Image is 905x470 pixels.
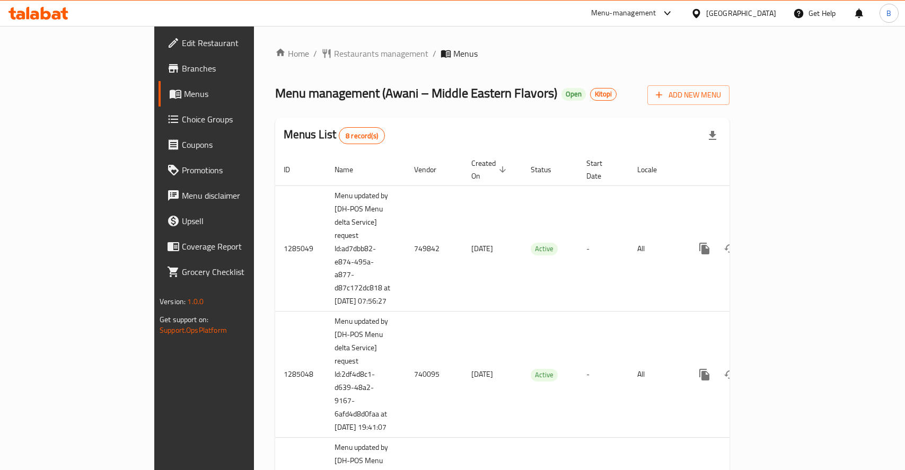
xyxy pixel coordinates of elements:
[326,185,406,312] td: Menu updated by [DH-POS Menu delta Service] request Id:ad7dbb82-e874-495a-a877-d87c172dc818 at [D...
[182,37,297,49] span: Edit Restaurant
[561,90,586,99] span: Open
[159,234,305,259] a: Coverage Report
[531,369,558,382] div: Active
[275,47,730,60] nav: breadcrumb
[471,157,509,182] span: Created On
[160,323,227,337] a: Support.OpsPlatform
[683,154,802,186] th: Actions
[159,259,305,285] a: Grocery Checklist
[182,265,297,278] span: Grocery Checklist
[160,295,186,308] span: Version:
[335,163,367,176] span: Name
[700,123,725,148] div: Export file
[591,7,656,20] div: Menu-management
[561,88,586,101] div: Open
[182,113,297,126] span: Choice Groups
[647,85,730,105] button: Add New Menu
[159,81,305,107] a: Menus
[284,163,304,176] span: ID
[321,47,428,60] a: Restaurants management
[313,47,317,60] li: /
[471,367,493,381] span: [DATE]
[656,88,721,102] span: Add New Menu
[182,138,297,151] span: Coupons
[471,242,493,255] span: [DATE]
[159,183,305,208] a: Menu disclaimer
[637,163,671,176] span: Locale
[717,362,743,387] button: Change Status
[187,295,204,308] span: 1.0.0
[339,127,385,144] div: Total records count
[886,7,891,19] span: B
[284,127,385,144] h2: Menus List
[629,185,683,312] td: All
[159,107,305,132] a: Choice Groups
[406,185,463,312] td: 749842
[182,240,297,253] span: Coverage Report
[326,312,406,438] td: Menu updated by [DH-POS Menu delta Service] request Id:2df4d8c1-d639-48a2-9167-6afd4d8d0faa at [D...
[414,163,450,176] span: Vendor
[433,47,436,60] li: /
[591,90,616,99] span: Kitopi
[578,185,629,312] td: -
[586,157,616,182] span: Start Date
[531,369,558,381] span: Active
[182,189,297,202] span: Menu disclaimer
[159,157,305,183] a: Promotions
[275,81,557,105] span: Menu management ( Awani – Middle Eastern Flavors )
[182,62,297,75] span: Branches
[692,236,717,261] button: more
[629,312,683,438] td: All
[453,47,478,60] span: Menus
[182,164,297,176] span: Promotions
[159,30,305,56] a: Edit Restaurant
[159,132,305,157] a: Coupons
[160,313,208,326] span: Get support on:
[334,47,428,60] span: Restaurants management
[692,362,717,387] button: more
[339,131,384,141] span: 8 record(s)
[182,215,297,227] span: Upsell
[706,7,776,19] div: [GEOGRAPHIC_DATA]
[406,312,463,438] td: 740095
[717,236,743,261] button: Change Status
[531,243,558,255] span: Active
[159,208,305,234] a: Upsell
[184,87,297,100] span: Menus
[159,56,305,81] a: Branches
[531,163,565,176] span: Status
[578,312,629,438] td: -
